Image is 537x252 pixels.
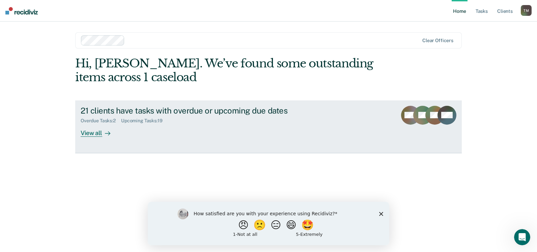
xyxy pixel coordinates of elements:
[81,118,121,124] div: Overdue Tasks : 2
[75,57,385,84] div: Hi, [PERSON_NAME]. We’ve found some outstanding items across 1 caseload
[75,100,462,153] a: 21 clients have tasks with overdue or upcoming due datesOverdue Tasks:2Upcoming Tasks:19View all
[422,38,453,43] div: Clear officers
[81,124,118,137] div: View all
[514,229,530,245] iframe: Intercom live chat
[521,5,532,16] button: TM
[148,202,389,245] iframe: Survey by Kim from Recidiviz
[121,118,168,124] div: Upcoming Tasks : 19
[81,106,317,116] div: 21 clients have tasks with overdue or upcoming due dates
[521,5,532,16] div: T M
[5,7,38,14] img: Recidiviz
